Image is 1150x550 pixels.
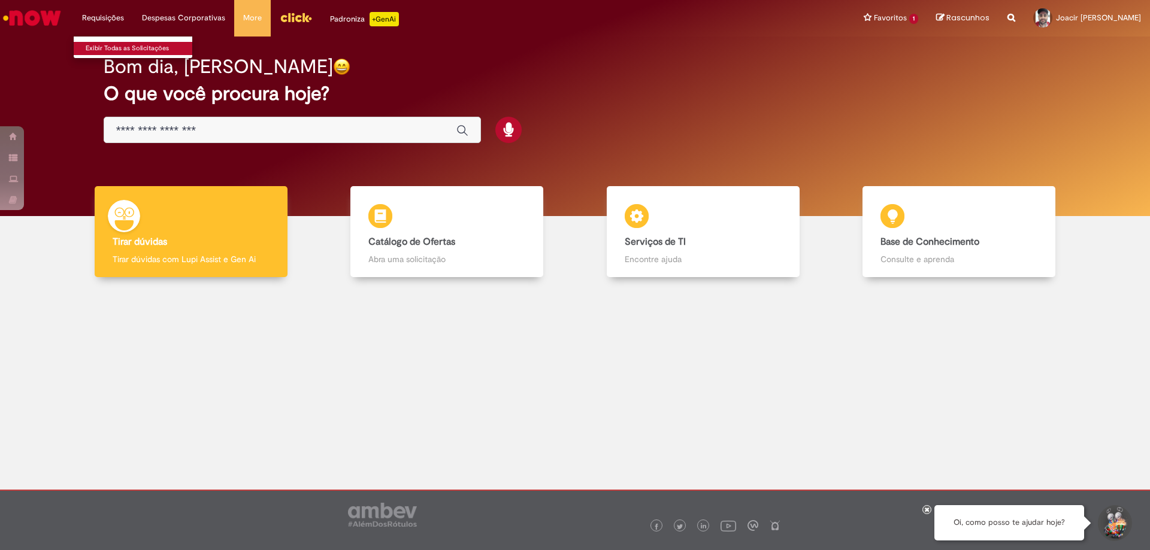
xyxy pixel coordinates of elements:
p: Consulte e aprenda [880,253,1037,265]
img: logo_footer_ambev_rotulo_gray.png [348,503,417,527]
h2: O que você procura hoje? [104,83,1047,104]
a: Exibir Todas as Solicitações [74,42,205,55]
span: Despesas Corporativas [142,12,225,24]
a: Catálogo de Ofertas Abra uma solicitação [319,186,576,278]
ul: Requisições [73,36,193,59]
img: logo_footer_facebook.png [653,524,659,530]
img: logo_footer_linkedin.png [701,523,707,530]
img: happy-face.png [333,58,350,75]
p: Encontre ajuda [625,253,782,265]
span: Joacir [PERSON_NAME] [1056,13,1141,23]
img: logo_footer_youtube.png [721,518,736,533]
b: Base de Conhecimento [880,236,979,248]
img: logo_footer_naosei.png [770,520,780,531]
p: Abra uma solicitação [368,253,525,265]
span: Requisições [82,12,124,24]
span: Favoritos [874,12,907,24]
b: Tirar dúvidas [113,236,167,248]
a: Rascunhos [936,13,989,24]
a: Base de Conhecimento Consulte e aprenda [831,186,1088,278]
span: 1 [909,14,918,24]
div: Padroniza [330,12,399,26]
button: Iniciar Conversa de Suporte [1096,505,1132,541]
img: logo_footer_twitter.png [677,524,683,530]
b: Serviços de TI [625,236,686,248]
h2: Bom dia, [PERSON_NAME] [104,56,333,77]
b: Catálogo de Ofertas [368,236,455,248]
p: +GenAi [370,12,399,26]
img: click_logo_yellow_360x200.png [280,8,312,26]
img: ServiceNow [1,6,63,30]
img: logo_footer_workplace.png [747,520,758,531]
div: Oi, como posso te ajudar hoje? [934,505,1084,540]
a: Serviços de TI Encontre ajuda [575,186,831,278]
a: Tirar dúvidas Tirar dúvidas com Lupi Assist e Gen Ai [63,186,319,278]
p: Tirar dúvidas com Lupi Assist e Gen Ai [113,253,270,265]
span: More [243,12,262,24]
span: Rascunhos [946,12,989,23]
